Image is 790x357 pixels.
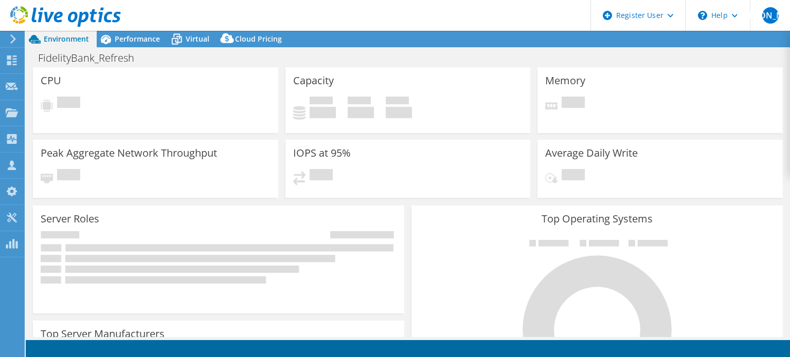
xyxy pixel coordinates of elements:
span: [PERSON_NAME] [762,7,779,24]
span: Environment [44,34,89,44]
h3: Top Server Manufacturers [41,328,165,340]
span: Cloud Pricing [235,34,282,44]
span: Used [310,97,333,107]
h3: Top Operating Systems [419,213,775,224]
h3: Server Roles [41,213,99,224]
span: Total [386,97,409,107]
span: Pending [57,97,80,110]
span: Pending [310,169,333,183]
h3: Capacity [293,75,334,86]
h1: FidelityBank_Refresh [33,52,150,64]
h4: 0 GiB [348,107,374,118]
span: Free [348,97,371,107]
h4: 0 GiB [386,107,412,118]
h3: IOPS at 95% [293,147,351,159]
h3: Memory [545,75,585,86]
span: Pending [562,97,585,110]
span: Performance [115,34,160,44]
span: Pending [562,169,585,183]
span: Pending [57,169,80,183]
span: Virtual [186,34,209,44]
h3: CPU [41,75,61,86]
h4: 0 GiB [310,107,336,118]
h3: Peak Aggregate Network Throughput [41,147,217,159]
svg: \n [698,11,707,20]
h3: Average Daily Write [545,147,638,159]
